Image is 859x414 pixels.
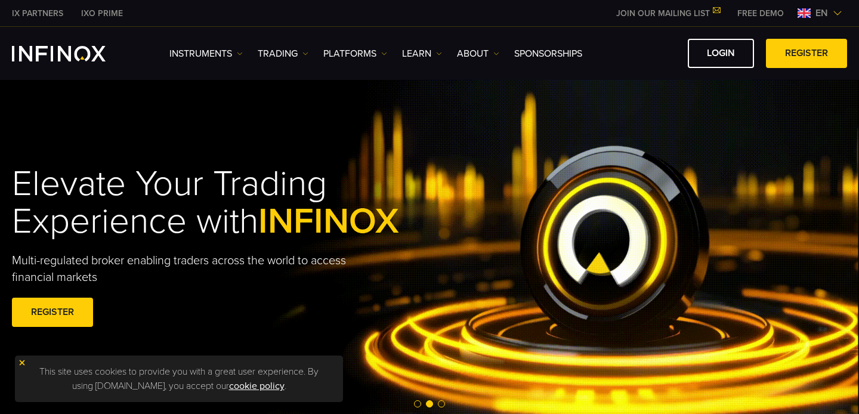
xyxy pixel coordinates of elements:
[72,7,132,20] a: INFINOX
[323,47,387,61] a: PLATFORMS
[766,39,847,68] a: REGISTER
[12,252,366,286] p: Multi-regulated broker enabling traders across the world to access financial markets
[728,7,793,20] a: INFINOX MENU
[229,380,285,392] a: cookie policy
[457,47,499,61] a: ABOUT
[438,400,445,407] span: Go to slide 3
[12,165,455,240] h1: Elevate Your Trading Experience with
[258,200,399,243] span: INFINOX
[12,298,93,327] a: REGISTER
[688,39,754,68] a: LOGIN
[402,47,442,61] a: Learn
[21,362,337,396] p: This site uses cookies to provide you with a great user experience. By using [DOMAIN_NAME], you a...
[18,359,26,367] img: yellow close icon
[12,46,134,61] a: INFINOX Logo
[426,400,433,407] span: Go to slide 2
[607,8,728,18] a: JOIN OUR MAILING LIST
[169,47,243,61] a: Instruments
[811,6,833,20] span: en
[514,47,582,61] a: SPONSORSHIPS
[3,7,72,20] a: INFINOX
[258,47,308,61] a: TRADING
[414,400,421,407] span: Go to slide 1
